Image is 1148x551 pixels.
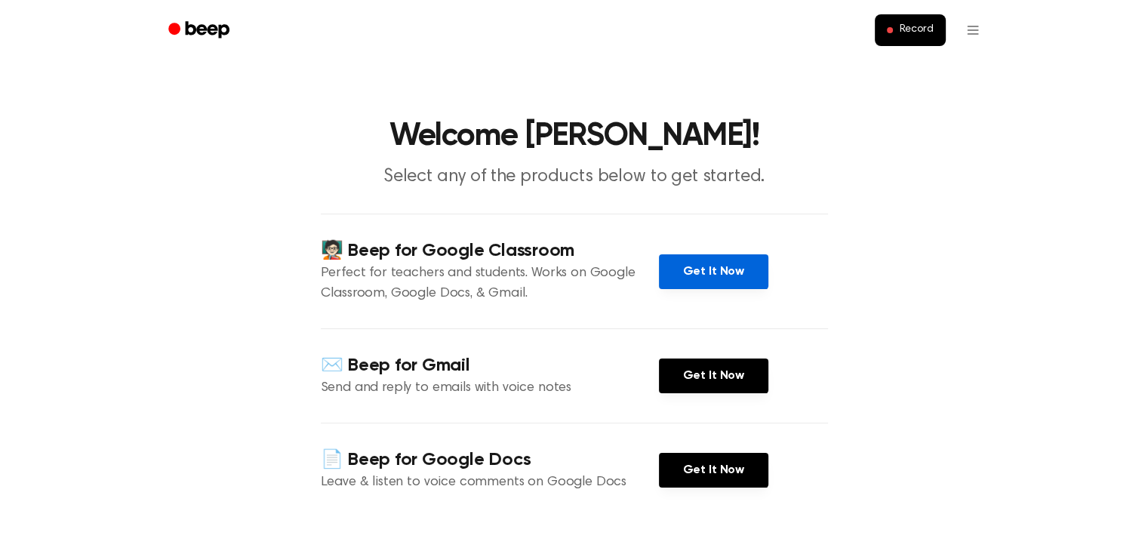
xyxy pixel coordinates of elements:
p: Leave & listen to voice comments on Google Docs [321,473,659,493]
p: Send and reply to emails with voice notes [321,378,659,399]
h1: Welcome [PERSON_NAME]! [188,121,961,152]
span: Record [899,23,933,37]
h4: 🧑🏻‍🏫 Beep for Google Classroom [321,239,659,263]
button: Open menu [955,12,991,48]
a: Get It Now [659,359,768,393]
button: Record [875,14,945,46]
a: Get It Now [659,254,768,289]
a: Get It Now [659,453,768,488]
h4: ✉️ Beep for Gmail [321,353,659,378]
p: Select any of the products below to get started. [285,165,864,189]
h4: 📄 Beep for Google Docs [321,448,659,473]
a: Beep [158,16,243,45]
p: Perfect for teachers and students. Works on Google Classroom, Google Docs, & Gmail. [321,263,659,304]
